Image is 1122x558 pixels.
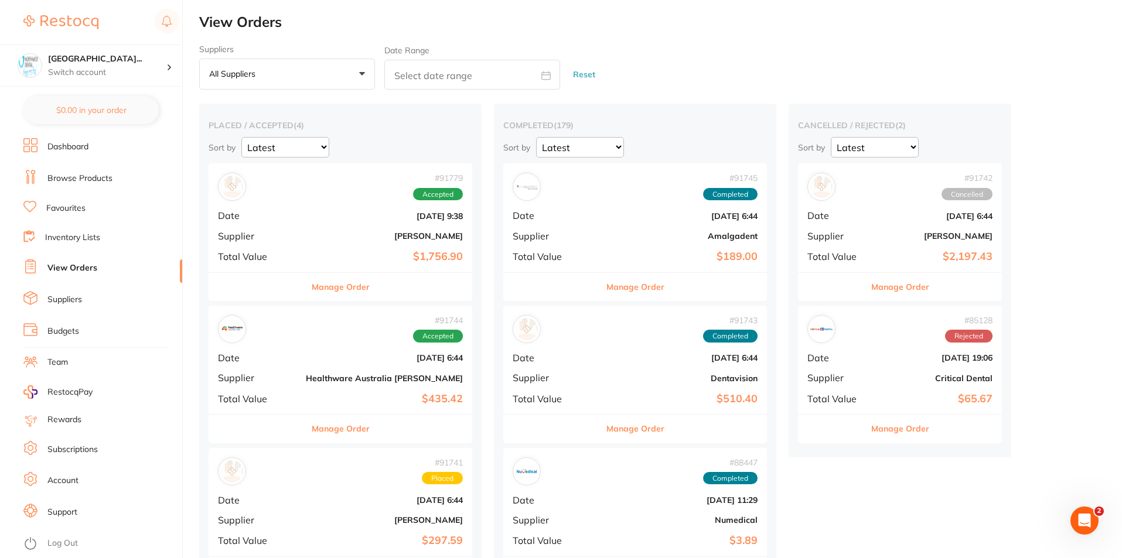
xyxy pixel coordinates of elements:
[513,495,591,505] span: Date
[306,495,463,505] b: [DATE] 6:44
[47,294,82,306] a: Suppliers
[23,96,159,124] button: $0.00 in your order
[601,251,758,263] b: $189.00
[513,393,591,404] span: Total Value
[306,251,463,263] b: $1,756.90
[23,15,98,29] img: Restocq Logo
[703,472,758,485] span: Completed
[47,141,88,153] a: Dashboard
[807,393,866,404] span: Total Value
[312,415,370,443] button: Manage Order
[875,393,993,405] b: $65.67
[221,176,243,198] img: Henry Schein Halas
[601,535,758,547] b: $3.89
[46,203,86,214] a: Favourites
[413,330,463,343] span: Accepted
[703,173,758,183] span: # 91745
[1094,506,1104,516] span: 2
[47,262,97,274] a: View Orders
[798,142,825,153] p: Sort by
[23,9,98,36] a: Restocq Logo
[306,515,463,525] b: [PERSON_NAME]
[209,306,472,443] div: Healthware Australia Ridley#91744AcceptedDate[DATE] 6:44SupplierHealthware Australia [PERSON_NAME...
[798,120,1002,131] h2: cancelled / rejected ( 2 )
[703,330,758,343] span: Completed
[218,210,296,221] span: Date
[306,535,463,547] b: $297.59
[218,251,296,262] span: Total Value
[23,385,37,399] img: RestocqPay
[807,251,866,262] span: Total Value
[703,316,758,325] span: # 91743
[945,316,993,325] span: # 85128
[47,414,81,426] a: Rewards
[513,535,591,546] span: Total Value
[47,538,78,549] a: Log Out
[199,59,375,90] button: All suppliers
[218,372,296,383] span: Supplier
[23,385,93,399] a: RestocqPay
[807,231,866,241] span: Supplier
[199,14,1122,30] h2: View Orders
[810,176,833,198] img: Henry Schein Halas
[218,535,296,546] span: Total Value
[513,515,591,525] span: Supplier
[516,460,538,482] img: Numedical
[807,352,866,363] span: Date
[875,251,993,263] b: $2,197.43
[47,173,112,184] a: Browse Products
[422,458,463,467] span: # 91741
[48,53,166,65] h4: North West Dental Wynyard
[384,60,560,90] input: Select date range
[413,316,463,325] span: # 91744
[199,44,375,54] label: Suppliers
[942,188,993,201] span: Cancelled
[209,69,260,79] p: All suppliers
[209,163,472,301] div: Henry Schein Halas#91779AcceptedDate[DATE] 9:38Supplier[PERSON_NAME]Total Value$1,756.90Manage Order
[221,460,243,482] img: Adam Dental
[306,211,463,221] b: [DATE] 9:38
[503,120,767,131] h2: completed ( 179 )
[413,188,463,201] span: Accepted
[601,374,758,383] b: Dentavision
[703,188,758,201] span: Completed
[703,458,758,467] span: # 88447
[1070,506,1099,535] iframe: Intercom live chat
[413,173,463,183] span: # 91779
[945,330,993,343] span: Rejected
[48,67,166,78] p: Switch account
[23,535,179,553] button: Log Out
[513,352,591,363] span: Date
[513,231,591,241] span: Supplier
[221,318,243,340] img: Healthware Australia Ridley
[218,352,296,363] span: Date
[601,393,758,405] b: $510.40
[875,231,993,241] b: [PERSON_NAME]
[209,142,236,153] p: Sort by
[306,231,463,241] b: [PERSON_NAME]
[807,210,866,221] span: Date
[422,472,463,485] span: Placed
[871,273,929,301] button: Manage Order
[601,353,758,362] b: [DATE] 6:44
[569,59,599,90] button: Reset
[47,444,98,456] a: Subscriptions
[516,176,538,198] img: Amalgadent
[47,506,77,518] a: Support
[606,415,664,443] button: Manage Order
[810,318,833,340] img: Critical Dental
[47,386,93,398] span: RestocqPay
[18,54,42,77] img: North West Dental Wynyard
[306,393,463,405] b: $435.42
[516,318,538,340] img: Dentavision
[218,231,296,241] span: Supplier
[871,415,929,443] button: Manage Order
[942,173,993,183] span: # 91742
[875,374,993,383] b: Critical Dental
[513,210,591,221] span: Date
[47,357,68,368] a: Team
[218,515,296,525] span: Supplier
[306,353,463,362] b: [DATE] 6:44
[875,211,993,221] b: [DATE] 6:44
[47,475,79,487] a: Account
